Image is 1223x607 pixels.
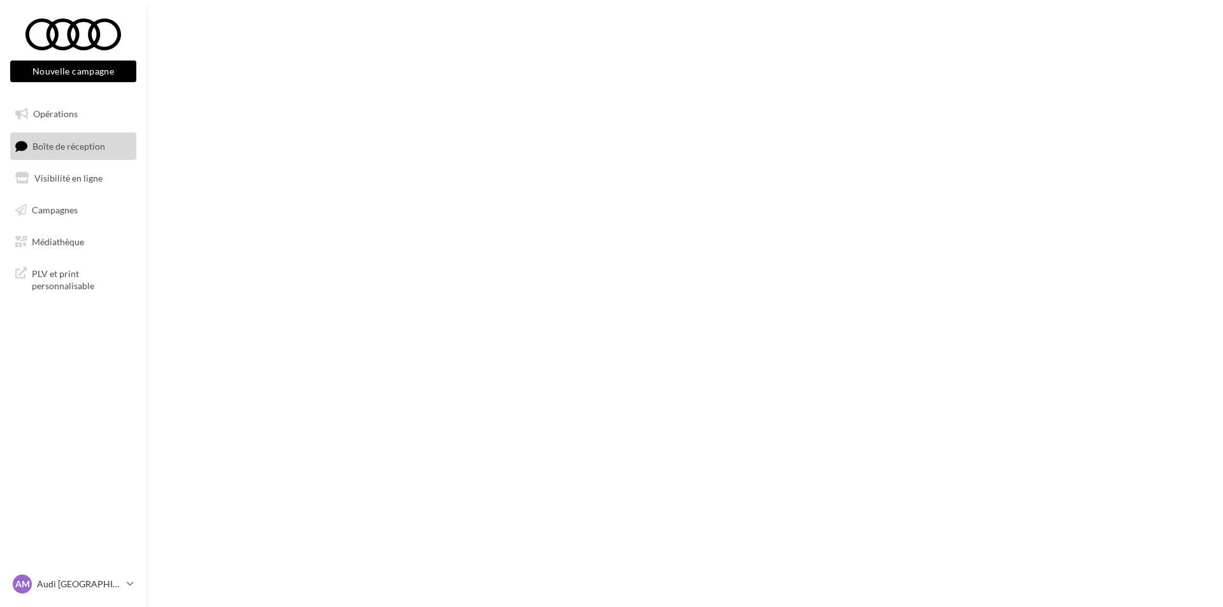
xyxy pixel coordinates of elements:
[8,260,139,297] a: PLV et print personnalisable
[8,101,139,127] a: Opérations
[33,108,78,119] span: Opérations
[37,578,122,590] p: Audi [GEOGRAPHIC_DATA]
[10,572,136,596] a: AM Audi [GEOGRAPHIC_DATA]
[15,578,30,590] span: AM
[8,229,139,255] a: Médiathèque
[8,132,139,160] a: Boîte de réception
[32,236,84,246] span: Médiathèque
[8,197,139,224] a: Campagnes
[32,140,105,151] span: Boîte de réception
[32,265,131,292] span: PLV et print personnalisable
[10,61,136,82] button: Nouvelle campagne
[34,173,103,183] span: Visibilité en ligne
[8,165,139,192] a: Visibilité en ligne
[32,204,78,215] span: Campagnes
